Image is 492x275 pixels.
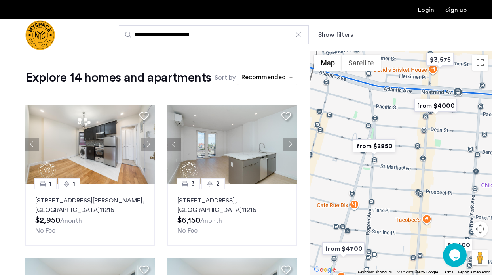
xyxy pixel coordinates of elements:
iframe: chat widget [443,243,468,267]
div: $3,575 [423,51,457,69]
img: Google [312,265,338,275]
label: Sort by [215,73,236,82]
a: Cazamio Logo [25,20,55,50]
span: 3 [191,179,195,189]
h1: Explore 14 homes and apartments [25,70,211,86]
button: Map camera controls [472,221,488,237]
button: Show or hide filters [318,30,353,40]
button: Drag Pegman onto the map to open Street View [472,250,488,265]
div: Recommended [240,73,286,84]
div: from $4000 [411,97,460,115]
button: Show street map [314,55,342,71]
ng-select: sort-apartment [237,71,297,85]
a: Report a map error [458,269,490,275]
button: Next apartment [141,137,155,151]
span: 1 [49,179,51,189]
a: Open this area in Google Maps (opens a new window) [312,265,338,275]
span: 1 [73,179,75,189]
button: Keyboard shortcuts [358,269,392,275]
img: a8b926f1-9a91-4e5e-b036-feb4fe78ee5d_638789748027021424.jpeg [25,105,155,184]
sub: /month [200,218,222,224]
div: $4,400 [442,236,475,254]
input: Apartment Search [119,25,309,44]
a: 11[STREET_ADDRESS][PERSON_NAME], [GEOGRAPHIC_DATA]11216No Fee [25,184,155,246]
a: Login [418,7,434,13]
button: Previous apartment [167,137,181,151]
sub: /month [60,218,82,224]
a: 32[STREET_ADDRESS], [GEOGRAPHIC_DATA]11216No Fee [167,184,297,246]
span: $2,950 [35,216,60,224]
img: 1996_638635592450684119.jpeg [167,105,297,184]
a: Registration [445,7,467,13]
span: $6,150 [177,216,200,224]
img: logo [25,20,55,50]
span: 2 [216,179,220,189]
span: No Fee [177,227,198,234]
button: Show satellite imagery [342,55,381,71]
div: from $2850 [350,137,399,155]
span: Map data ©2025 Google [397,270,438,274]
button: Next apartment [283,137,297,151]
button: Previous apartment [25,137,39,151]
p: [STREET_ADDRESS] 11216 [177,196,287,215]
span: No Fee [35,227,55,234]
p: [STREET_ADDRESS][PERSON_NAME] 11216 [35,196,145,215]
button: Toggle fullscreen view [472,55,488,71]
div: from $4700 [319,240,368,258]
a: Terms (opens in new tab) [443,269,453,275]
